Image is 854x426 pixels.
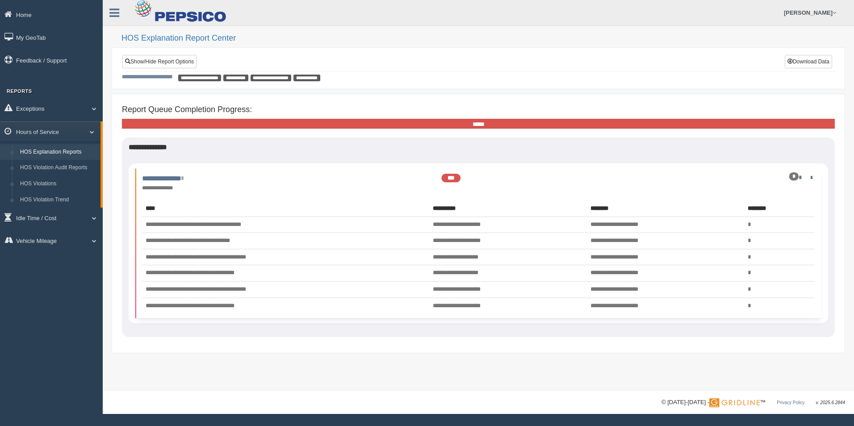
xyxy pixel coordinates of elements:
a: HOS Violation Trend [16,192,100,208]
img: Gridline [709,398,760,407]
h2: HOS Explanation Report Center [121,34,845,43]
h4: Report Queue Completion Progress: [122,105,835,114]
a: HOS Violations [16,176,100,192]
div: © [DATE]-[DATE] - ™ [661,398,845,407]
a: HOS Explanation Reports [16,144,100,160]
span: v. 2025.6.2844 [816,400,845,405]
a: Privacy Policy [777,400,804,405]
li: Expand [135,169,821,318]
a: HOS Violation Audit Reports [16,160,100,176]
button: Download Data [785,55,832,68]
a: Show/Hide Report Options [122,55,197,68]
